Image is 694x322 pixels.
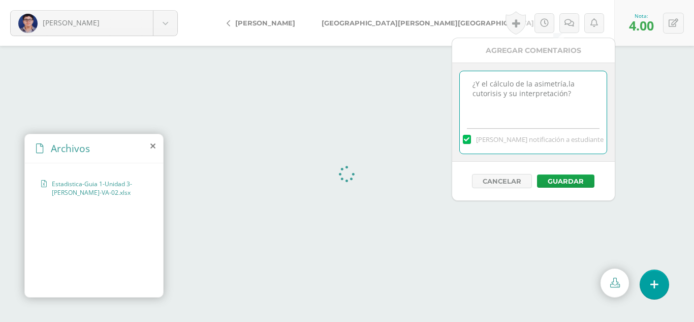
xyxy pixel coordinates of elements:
button: Guardar [537,174,594,188]
span: [PERSON_NAME] [235,19,295,27]
span: [PERSON_NAME] notificación a estudiante [476,135,604,144]
a: [GEOGRAPHIC_DATA][PERSON_NAME][GEOGRAPHIC_DATA] [308,11,551,35]
span: 4.00 [629,17,654,34]
span: Estadistica-Guia 1-Unidad 3-[PERSON_NAME]-VA-02.xlsx [52,180,142,197]
div: Nota: [629,12,654,19]
button: Cancelar [472,174,532,188]
span: [GEOGRAPHIC_DATA][PERSON_NAME][GEOGRAPHIC_DATA] [322,19,534,27]
i: close [150,142,155,150]
span: [PERSON_NAME] [43,18,100,27]
img: 2483ba4a096cfac72619d35c06959e13.png [18,14,38,33]
span: Archivos [51,141,90,155]
div: Agregar Comentarios [452,38,615,63]
a: [PERSON_NAME] [218,11,308,35]
a: [PERSON_NAME] [11,11,177,36]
